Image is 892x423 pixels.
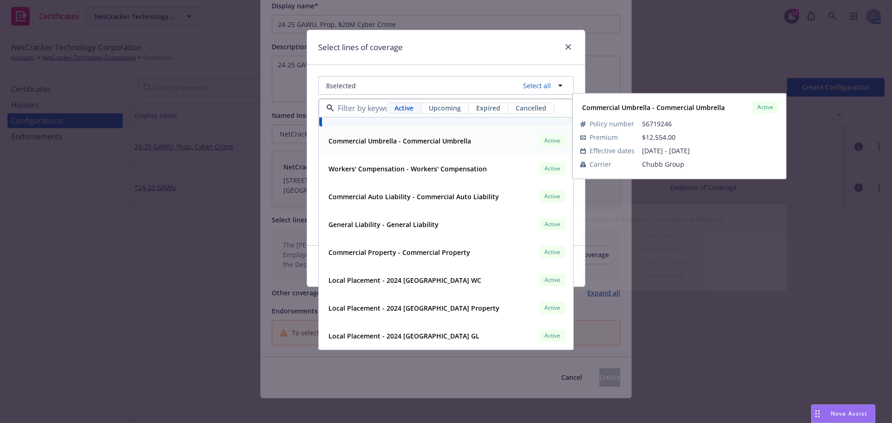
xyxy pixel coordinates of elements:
span: Active [756,103,774,111]
div: Drag to move [812,405,823,423]
strong: General Liability - General Liability [328,220,439,229]
span: Chubb Group [642,271,778,280]
span: Expired [476,103,500,113]
strong: Cyber Liability - Cyber Liability [328,109,426,117]
strong: Commercial Umbrella - Commercial Umbrella [328,137,471,145]
span: Nova Assist [831,410,867,417]
strong: Workers' Compensation - Workers' Compensation [328,164,487,173]
span: 36080784 [642,203,778,213]
strong: Workers' Compensation - Workers' Compensation [582,131,741,140]
strong: Commercial Auto Liability - Commercial Auto Liability [582,154,725,173]
strong: Commercial Property - Commercial Property [582,215,724,223]
strong: Local Placement - 2024 [GEOGRAPHIC_DATA] Property [328,304,499,312]
span: Carrier [590,271,611,280]
span: Active [756,215,774,223]
span: Policy number [590,203,634,213]
span: Active [543,332,562,340]
strong: Local Placement - 2024 [GEOGRAPHIC_DATA] GL [328,332,479,340]
span: Active [394,103,413,113]
h1: Select lines of coverage [318,41,403,53]
button: Nova Assist [811,404,875,423]
span: Active [543,164,562,173]
span: Effective dates [590,257,635,267]
span: Active [543,276,562,284]
span: Policy number [590,230,634,240]
span: Premium [590,244,618,254]
strong: Local Placement - 2024 [GEOGRAPHIC_DATA] WC [328,276,481,285]
span: Active [543,220,562,228]
span: 8 selected [326,81,356,91]
span: 56719246 [642,119,778,129]
span: Active [543,304,562,312]
span: Policy number [590,119,634,129]
span: Active [756,159,774,168]
span: Active [543,192,562,201]
span: Active [543,248,562,256]
span: $114,685.00 [642,244,679,253]
strong: Commercial Umbrella - Commercial Umbrella [582,103,725,112]
span: [DATE] - [DATE] [642,257,778,267]
span: Active [756,187,774,195]
strong: Commercial Property - Commercial Property [328,248,470,257]
span: Upcoming [429,103,461,113]
a: Select all [519,81,551,91]
a: close [563,41,574,52]
strong: Commercial Auto Liability - Commercial Auto Liability [328,192,499,201]
span: 36080784 [642,230,778,240]
input: Filter by keyword [334,103,387,114]
button: 8selectedSelect all [318,76,574,95]
span: Cancelled [516,103,546,113]
span: Active [543,137,562,145]
span: Active [756,132,774,140]
strong: General Liability - General Liability [582,187,692,195]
